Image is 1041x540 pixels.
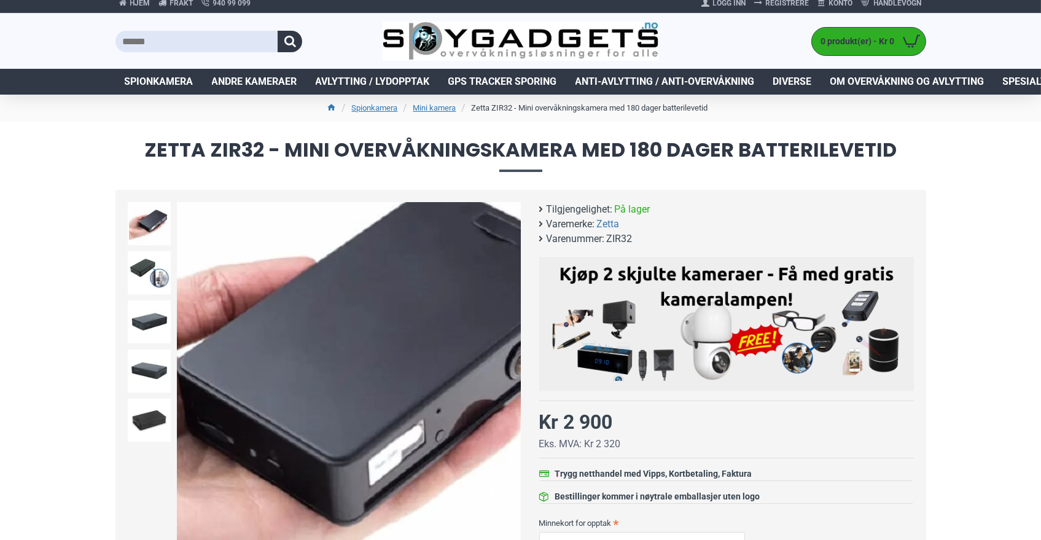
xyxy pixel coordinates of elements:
[128,202,171,245] img: Zetta ZIR32 - Mini nattkamera med 180 dager batterilevetid - SpyGadgets.no
[337,535,341,540] span: Go to slide 2
[548,263,905,381] img: Kjøp 2 skjulte kameraer – Få med gratis kameralampe!
[555,490,760,503] div: Bestillinger kommer i nøytrale emballasjer uten logo
[607,232,633,246] span: ZIR32
[128,399,171,442] img: Zetta ZIR32 - Mini nattkamera med 180 dager batterilevetid - SpyGadgets.no
[346,535,351,540] span: Go to slide 3
[597,217,620,232] a: Zetta
[821,69,994,95] a: Om overvåkning og avlytting
[115,69,203,95] a: Spionkamera
[547,202,613,217] b: Tilgjengelighet:
[212,74,297,89] span: Andre kameraer
[306,69,439,95] a: Avlytting / Lydopptak
[615,202,650,217] span: På lager
[547,217,595,232] b: Varemerke:
[316,74,430,89] span: Avlytting / Lydopptak
[366,535,371,540] span: Go to slide 5
[177,364,198,385] div: Previous slide
[125,74,193,89] span: Spionkamera
[499,364,521,385] div: Next slide
[812,28,926,55] a: 0 produkt(er) - Kr 0
[773,74,812,89] span: Diverse
[352,102,398,114] a: Spionkamera
[327,535,332,540] span: Go to slide 1
[764,69,821,95] a: Diverse
[547,232,605,246] b: Varenummer:
[566,69,764,95] a: Anti-avlytting / Anti-overvåkning
[115,140,926,171] span: Zetta ZIR32 - Mini overvåkningskamera med 180 dager batterilevetid
[383,22,658,61] img: SpyGadgets.no
[555,468,752,480] div: Trygg netthandel med Vipps, Kortbetaling, Faktura
[448,74,557,89] span: GPS Tracker Sporing
[128,350,171,393] img: Zetta ZIR32 - Mini nattkamera med 180 dager batterilevetid - SpyGadgets.no
[575,74,755,89] span: Anti-avlytting / Anti-overvåkning
[830,74,984,89] span: Om overvåkning og avlytting
[439,69,566,95] a: GPS Tracker Sporing
[539,407,613,437] div: Kr 2 900
[128,300,171,343] img: Zetta ZIR32 - Mini nattkamera med 180 dager batterilevetid - SpyGadgets.no
[203,69,306,95] a: Andre kameraer
[812,35,898,48] span: 0 produkt(er) - Kr 0
[128,251,171,294] img: Zetta ZIR32 - Mini nattkamera med 180 dager batterilevetid - SpyGadgets.no
[539,513,914,533] label: Minnekort for opptak
[356,535,361,540] span: Go to slide 4
[413,102,456,114] a: Mini kamera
